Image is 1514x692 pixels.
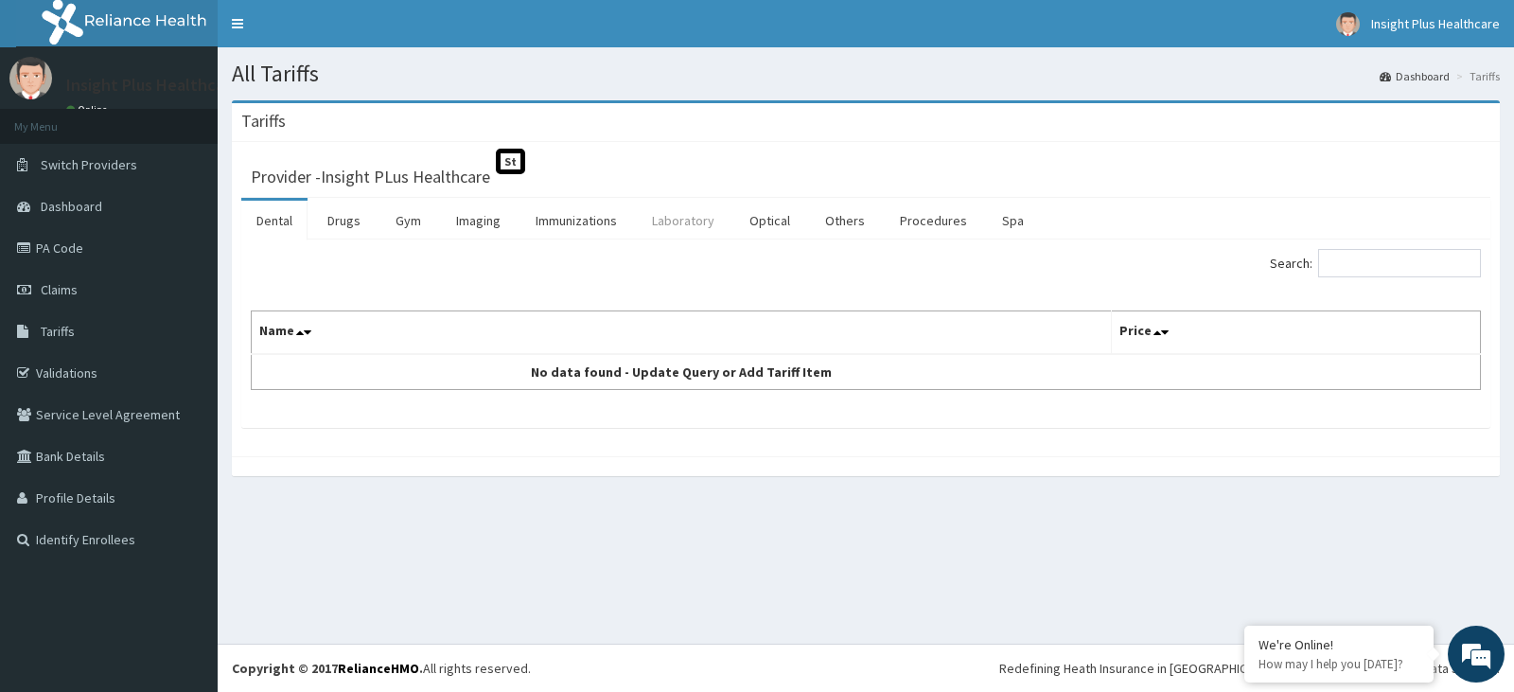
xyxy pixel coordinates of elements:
footer: All rights reserved. [218,644,1514,692]
img: User Image [1336,12,1360,36]
span: Claims [41,281,78,298]
span: Dashboard [41,198,102,215]
th: Name [252,311,1112,355]
div: Redefining Heath Insurance in [GEOGRAPHIC_DATA] using Telemedicine and Data Science! [999,659,1500,678]
a: Immunizations [520,201,632,240]
span: We're online! [110,219,261,410]
a: RelianceHMO [338,660,419,677]
td: No data found - Update Query or Add Tariff Item [252,354,1112,390]
h3: Provider - Insight PLus Healthcare [251,169,490,186]
a: Dashboard [1380,68,1450,84]
div: Chat with us now [98,106,318,131]
strong: Copyright © 2017 . [232,660,423,677]
p: Insight Plus Healthcare [66,77,239,94]
h3: Tariffs [241,113,286,130]
img: d_794563401_company_1708531726252_794563401 [35,95,77,142]
p: How may I help you today? [1259,656,1419,672]
h1: All Tariffs [232,62,1500,86]
span: Switch Providers [41,156,137,173]
textarea: Type your message and hit 'Enter' [9,477,361,543]
a: Dental [241,201,308,240]
span: Tariffs [41,323,75,340]
a: Optical [734,201,805,240]
a: Laboratory [637,201,730,240]
a: Procedures [885,201,982,240]
div: We're Online! [1259,636,1419,653]
a: Drugs [312,201,376,240]
span: Insight Plus Healthcare [1371,15,1500,32]
div: Minimize live chat window [310,9,356,55]
span: St [496,149,525,174]
a: Online [66,103,112,116]
th: Price [1112,311,1481,355]
a: Spa [987,201,1039,240]
img: User Image [9,57,52,99]
label: Search: [1270,249,1481,277]
a: Imaging [441,201,516,240]
a: Gym [380,201,436,240]
a: Others [810,201,880,240]
input: Search: [1318,249,1481,277]
li: Tariffs [1452,68,1500,84]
